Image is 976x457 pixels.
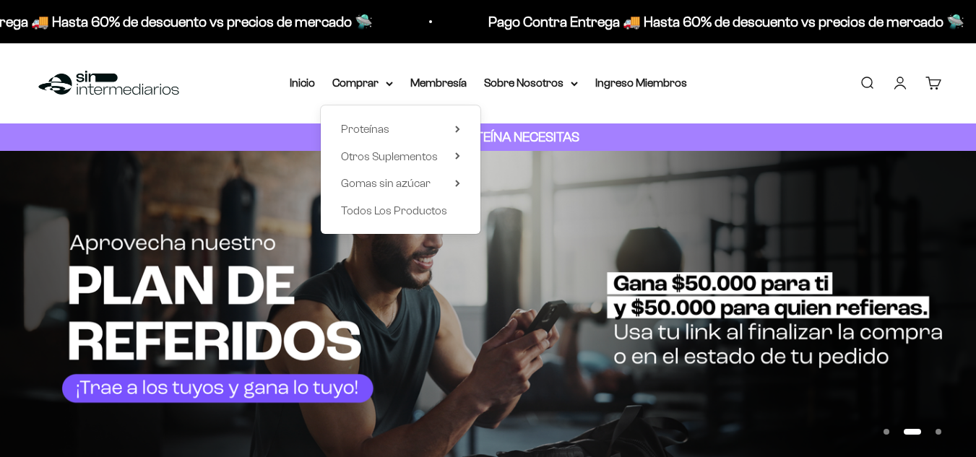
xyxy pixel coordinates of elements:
summary: Proteínas [341,120,460,139]
a: Todos Los Productos [341,201,460,220]
span: Todos Los Productos [341,204,447,217]
a: Inicio [290,77,315,89]
a: Membresía [410,77,467,89]
a: Ingreso Miembros [595,77,687,89]
span: Gomas sin azúcar [341,177,431,189]
summary: Gomas sin azúcar [341,174,460,193]
summary: Otros Suplementos [341,147,460,166]
strong: CUANTA PROTEÍNA NECESITAS [397,129,579,144]
span: Otros Suplementos [341,150,438,162]
p: Pago Contra Entrega 🚚 Hasta 60% de descuento vs precios de mercado 🛸 [482,10,958,33]
span: Proteínas [341,123,389,135]
summary: Comprar [332,74,393,92]
summary: Sobre Nosotros [484,74,578,92]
